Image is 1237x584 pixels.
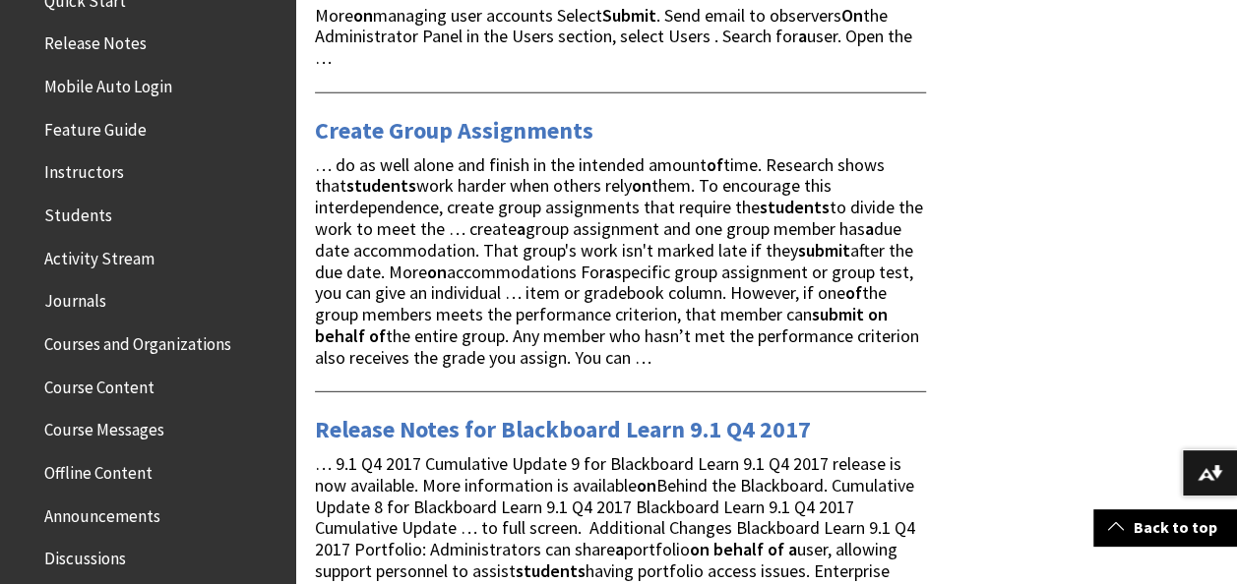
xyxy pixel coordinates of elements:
a: Back to top [1093,509,1237,546]
span: Courses and Organizations [44,327,230,354]
strong: students [346,174,416,197]
strong: students [760,196,830,218]
strong: behalf [315,324,365,347]
strong: on [427,261,447,283]
strong: a [788,538,797,560]
strong: on [868,303,888,325]
a: Create Group Assignments [315,115,593,146]
strong: on [690,538,710,560]
strong: submit [798,239,850,262]
span: Course Content [44,371,155,397]
strong: of [845,281,862,304]
span: Mobile Auto Login [44,70,172,96]
strong: Submit [602,4,656,27]
strong: on [637,474,656,496]
span: Offline Content [44,456,153,483]
strong: submit [812,303,864,325]
strong: behalf [713,538,764,560]
strong: on [353,4,373,27]
span: … do as well alone and finish in the intended amount time. Research shows that work harder when o... [315,153,923,369]
strong: On [841,4,863,27]
span: Release Notes [44,28,147,54]
strong: a [798,25,807,47]
strong: a [615,538,624,560]
a: Release Notes for Blackboard Learn 9.1 Q4 2017 [315,414,811,445]
span: Instructors [44,156,124,183]
span: Journals [44,285,106,312]
strong: of [707,153,723,176]
span: Announcements [44,499,160,526]
strong: of [768,538,784,560]
strong: a [605,261,614,283]
strong: a [517,217,526,240]
span: Feature Guide [44,113,147,140]
span: Students [44,199,112,225]
span: Activity Stream [44,242,155,268]
strong: a [865,217,874,240]
strong: on [632,174,651,197]
span: Discussions [44,542,126,568]
span: Course Messages [44,414,164,440]
strong: of [369,324,386,347]
strong: students [516,559,586,582]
